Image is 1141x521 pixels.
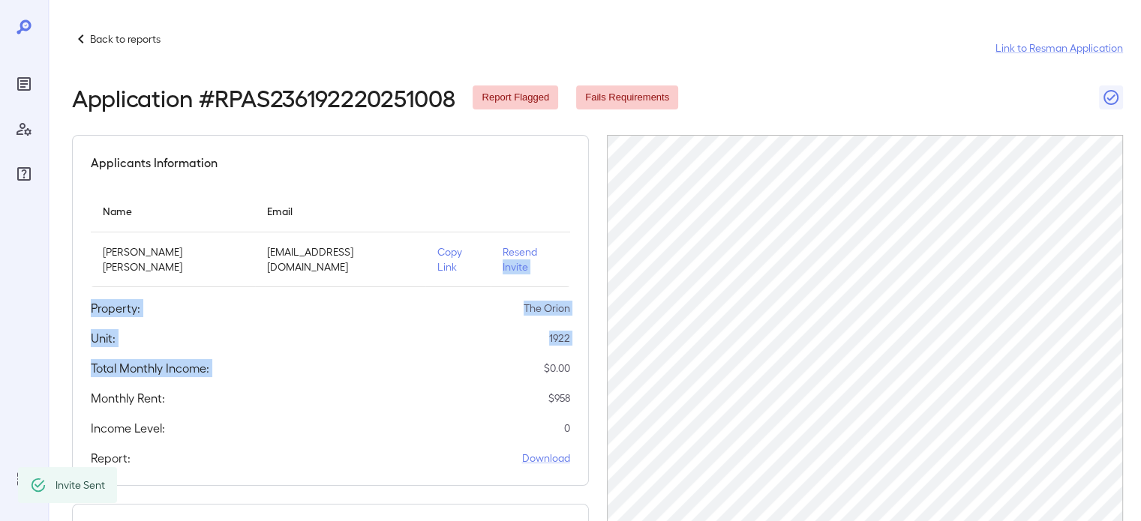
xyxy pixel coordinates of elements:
[473,91,558,105] span: Report Flagged
[91,419,165,437] h5: Income Level:
[255,190,425,232] th: Email
[103,244,243,274] p: [PERSON_NAME] [PERSON_NAME]
[56,472,105,499] div: Invite Sent
[91,190,255,232] th: Name
[91,359,209,377] h5: Total Monthly Income:
[548,391,570,406] p: $ 958
[549,331,570,346] p: 1922
[544,361,570,376] p: $ 0.00
[524,301,570,316] p: The Orion
[995,40,1123,55] a: Link to Resman Application
[12,162,36,186] div: FAQ
[576,91,678,105] span: Fails Requirements
[91,389,165,407] h5: Monthly Rent:
[91,449,131,467] h5: Report:
[91,154,218,172] h5: Applicants Information
[91,299,140,317] h5: Property:
[91,329,116,347] h5: Unit:
[564,421,570,436] p: 0
[12,467,36,491] div: Log Out
[267,244,413,274] p: [EMAIL_ADDRESS][DOMAIN_NAME]
[12,117,36,141] div: Manage Users
[72,84,455,111] h2: Application # RPAS236192220251008
[12,72,36,96] div: Reports
[503,244,558,274] p: Resend Invite
[522,451,570,466] a: Download
[90,31,161,46] p: Back to reports
[91,190,570,287] table: simple table
[1099,85,1123,109] button: Close Report
[437,244,479,274] p: Copy Link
